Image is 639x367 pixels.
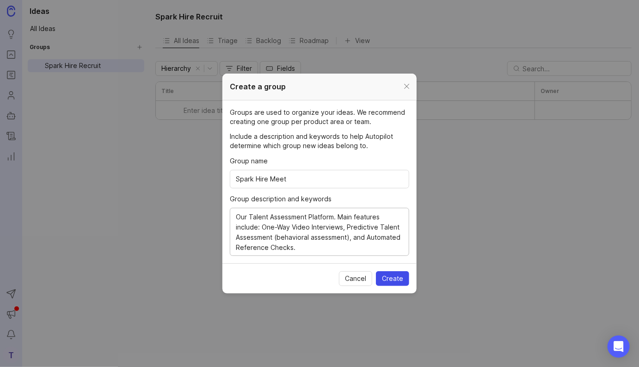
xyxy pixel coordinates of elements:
button: Cancel [339,271,372,286]
textarea: Our Talent Assessment Platform. Main features include: One-Way Video Interviews, Predictive Talen... [236,212,403,253]
input: Product area or theme [236,174,403,184]
span: Cancel [345,274,366,283]
p: Include a description and keywords to help Autopilot determine which group new ideas belong to. [230,132,409,150]
div: Open Intercom Messenger [608,336,630,358]
h1: Create a group [230,81,286,93]
span: Create [382,274,403,283]
p: Groups are used to organize your ideas. We recommend creating one group per product area or team. [230,108,409,126]
button: Create [376,271,409,286]
label: Group description and keywords [230,194,409,204]
label: Group name [230,156,409,166]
